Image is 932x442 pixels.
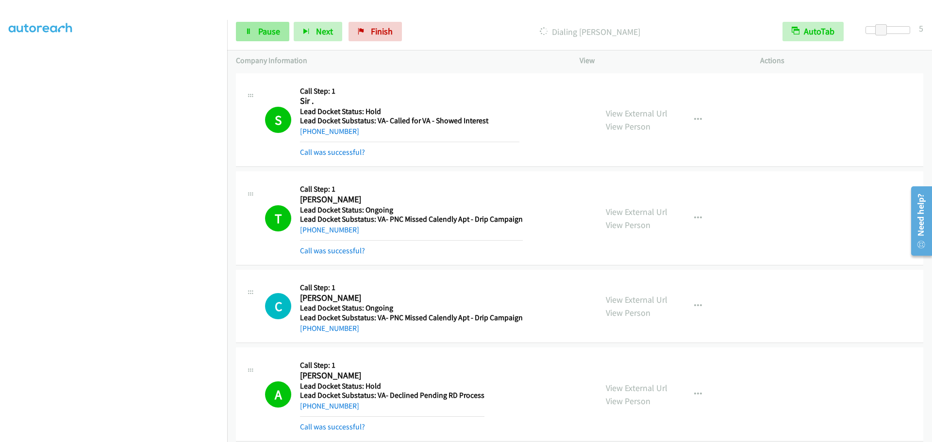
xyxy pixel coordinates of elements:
h5: Call Step: 1 [300,283,523,293]
span: Next [316,26,333,37]
button: Next [294,22,342,41]
h1: T [265,205,291,231]
a: Call was successful? [300,246,365,255]
span: Pause [258,26,280,37]
a: [PHONE_NUMBER] [300,127,359,136]
h5: Lead Docket Status: Hold [300,107,519,116]
a: [PHONE_NUMBER] [300,225,359,234]
div: 5 [919,22,923,35]
a: [PHONE_NUMBER] [300,401,359,410]
h2: [PERSON_NAME] [300,370,484,381]
h5: Call Step: 1 [300,184,523,194]
h5: Lead Docket Status: Ongoing [300,303,523,313]
h5: Lead Docket Substatus: VA- PNC Missed Calendly Apt - Drip Campaign [300,313,523,323]
a: View External Url [606,206,667,217]
button: AutoTab [782,22,844,41]
a: [PHONE_NUMBER] [300,324,359,333]
a: Finish [349,22,402,41]
p: Company Information [236,55,562,66]
a: Call was successful? [300,422,365,431]
div: The call is yet to be attempted [265,293,291,319]
p: Dialing [PERSON_NAME] [415,25,765,38]
a: View Person [606,219,650,230]
p: View [580,55,743,66]
a: View External Url [606,294,667,305]
h1: C [265,293,291,319]
iframe: Resource Center [904,182,932,260]
h5: Lead Docket Substatus: VA- Declined Pending RD Process [300,391,484,400]
a: Pause [236,22,289,41]
h2: [PERSON_NAME] [300,194,519,205]
h5: Call Step: 1 [300,86,519,96]
a: View Person [606,307,650,318]
h1: A [265,381,291,408]
a: View External Url [606,108,667,119]
a: View Person [606,121,650,132]
a: View Person [606,395,650,407]
h5: Lead Docket Status: Hold [300,381,484,391]
h5: Lead Docket Status: Ongoing [300,205,523,215]
p: Actions [760,55,923,66]
h2: [PERSON_NAME] [300,293,523,304]
a: Call was successful? [300,147,365,157]
a: View External Url [606,382,667,393]
h5: Lead Docket Substatus: VA- Called for VA - Showed Interest [300,116,519,126]
h2: Sir . [300,96,519,107]
h5: Lead Docket Substatus: VA- PNC Missed Calendly Apt - Drip Campaign [300,214,523,224]
span: Finish [371,26,393,37]
h1: S [265,107,291,133]
h5: Call Step: 1 [300,360,484,370]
